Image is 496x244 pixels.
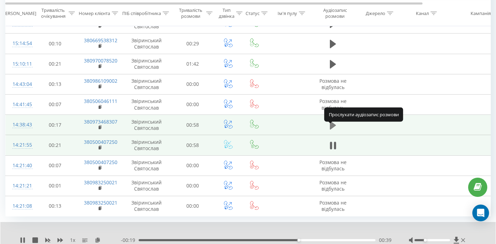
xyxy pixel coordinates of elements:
[379,237,392,244] span: 00:39
[319,179,347,192] span: Розмова не відбулась
[33,74,77,94] td: 00:13
[33,115,77,135] td: 00:17
[219,7,234,19] div: Тип дзвінка
[122,34,171,54] td: Звіринський Святослав
[79,10,110,16] div: Номер клієнта
[297,239,300,242] div: Accessibility label
[84,98,117,104] a: 380506046111
[33,54,77,74] td: 00:21
[84,139,117,145] a: 380500407250
[318,7,352,19] div: Аудіозапис розмови
[84,199,117,206] a: 380983250021
[278,10,297,16] div: Ім'я пулу
[84,179,117,186] a: 380983250021
[33,135,77,155] td: 00:21
[122,196,171,216] td: Звіринський Святослав
[472,205,489,221] div: Open Intercom Messenger
[319,199,347,212] span: Розмова не відбулась
[121,237,139,244] span: - 00:19
[171,176,215,196] td: 00:00
[84,77,117,84] a: 380986109002
[171,196,215,216] td: 00:00
[424,239,426,242] div: Accessibility label
[416,10,429,16] div: Канал
[122,135,171,155] td: Звіринський Святослав
[122,176,171,196] td: Звіринський Святослав
[122,94,171,114] td: Звіринський Святослав
[319,98,347,111] span: Розмова не відбулась
[171,115,215,135] td: 00:58
[1,10,36,16] div: [PERSON_NAME]
[246,10,259,16] div: Статус
[366,10,385,16] div: Джерело
[171,94,215,114] td: 00:00
[177,7,204,19] div: Тривалість розмови
[171,34,215,54] td: 00:29
[122,155,171,176] td: Звіринський Святослав
[70,237,75,244] span: 1 x
[13,159,26,172] div: 14:21:40
[171,155,215,176] td: 00:00
[33,176,77,196] td: 00:01
[13,179,26,193] div: 14:21:21
[13,199,26,213] div: 14:21:08
[84,159,117,165] a: 380500407250
[13,118,26,132] div: 14:38:43
[33,155,77,176] td: 00:07
[171,74,215,94] td: 00:00
[13,57,26,71] div: 15:10:11
[122,10,161,16] div: ПІБ співробітника
[13,77,26,91] div: 14:43:04
[324,108,403,121] div: Прослухати аудіозапис розмови
[84,57,117,64] a: 380970078520
[319,77,347,90] span: Розмова не відбулась
[84,118,117,125] a: 380973468307
[122,115,171,135] td: Звіринський Святослав
[471,10,491,16] div: Кампанія
[33,34,77,54] td: 00:10
[122,74,171,94] td: Звіринський Святослав
[13,98,26,111] div: 14:41:45
[13,37,26,50] div: 15:14:54
[13,138,26,152] div: 14:21:55
[171,54,215,74] td: 01:42
[84,37,117,44] a: 380669538312
[122,54,171,74] td: Звіринський Святослав
[39,7,67,19] div: Тривалість очікування
[33,196,77,216] td: 00:13
[319,159,347,172] span: Розмова не відбулась
[171,135,215,155] td: 00:58
[33,94,77,114] td: 00:07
